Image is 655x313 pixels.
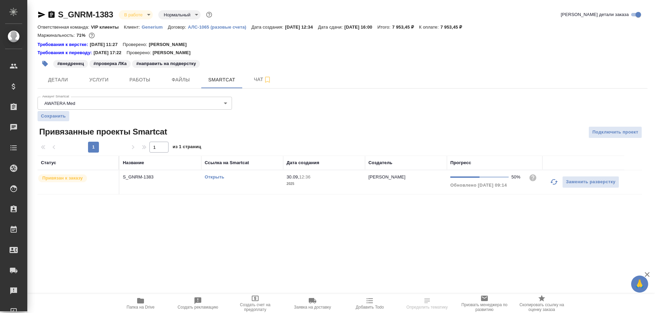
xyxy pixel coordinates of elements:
button: AWATERA Med [42,100,77,106]
p: АЛС-1065 (разовые счета) [188,25,251,30]
p: Generium [142,25,168,30]
p: 2025 [287,181,362,187]
button: Обновить прогресс [546,174,562,190]
button: Скопировать ссылку для ЯМессенджера [38,11,46,19]
p: 30.09, [287,174,299,179]
div: Дата создания [287,159,319,166]
p: К оплате: [419,25,440,30]
span: Привязанные проекты Smartcat [38,126,167,137]
button: Нормальный [162,12,192,18]
button: Скопировать ссылку [47,11,56,19]
p: Проверено: [127,49,153,56]
p: [DATE] 16:00 [345,25,378,30]
div: AWATERA Med [38,97,232,110]
button: Добавить тэг [38,56,53,71]
a: S_GNRM-1383 [58,10,113,19]
p: Ответственная команда: [38,25,91,30]
a: Generium [142,24,168,30]
a: АЛС-1065 (разовые счета) [188,24,251,30]
p: Дата создания: [251,25,285,30]
div: Создатель [368,159,392,166]
a: Требования к верстке: [38,41,90,48]
p: VIP клиенты [91,25,124,30]
p: [PERSON_NAME] [152,49,195,56]
p: Маржинальность: [38,33,76,38]
div: Прогресс [450,159,471,166]
a: Открыть [205,174,224,179]
p: [DATE] 11:27 [90,41,123,48]
p: #проверка ЛКа [93,60,127,67]
p: Привязан к заказу [42,175,83,182]
p: Клиент: [124,25,142,30]
p: Итого: [377,25,392,30]
p: 71% [76,33,87,38]
div: В работе [158,10,201,19]
div: Нажми, чтобы открыть папку с инструкцией [38,41,90,48]
span: Файлы [164,76,197,84]
p: Дата сдачи: [318,25,344,30]
div: Ссылка на Smartcat [205,159,249,166]
span: Работы [123,76,156,84]
span: Обновлено [DATE] 09:14 [450,183,507,188]
p: #направить на подверстку [136,60,196,67]
p: #внедренец [57,60,84,67]
p: Проверено: [123,41,149,48]
span: Сохранить [41,113,66,120]
span: [PERSON_NAME] детали заказа [561,11,629,18]
div: Нажми, чтобы открыть папку с инструкцией [38,49,93,56]
div: В работе [119,10,153,19]
p: 7 953,45 ₽ [392,25,419,30]
button: 🙏 [631,276,648,293]
div: Название [123,159,144,166]
span: из 1 страниц [173,143,201,153]
p: Договор: [168,25,188,30]
p: [PERSON_NAME] [368,174,406,179]
span: Чат [246,75,279,84]
button: Сохранить [38,111,69,121]
button: 1922.70 RUB; [87,31,96,40]
p: S_GNRM-1383 [123,174,198,181]
span: проверка ЛКа [89,60,131,66]
div: Статус [41,159,56,166]
span: Заменить разверстку [566,178,615,186]
button: Подключить проект [588,126,642,138]
button: В работе [122,12,145,18]
p: 7 953,45 ₽ [440,25,467,30]
a: Требования к переводу: [38,49,93,56]
span: Детали [42,76,74,84]
button: Заменить разверстку [562,176,619,188]
p: [DATE] 12:34 [285,25,318,30]
svg: Подписаться [263,76,272,84]
button: Доп статусы указывают на важность/срочность заказа [205,10,214,19]
div: 50% [511,174,523,181]
p: [PERSON_NAME] [149,41,192,48]
span: внедренец [53,60,89,66]
p: 12:36 [299,174,310,179]
p: [DATE] 17:22 [93,49,127,56]
span: Услуги [83,76,115,84]
span: Подключить проект [592,128,638,136]
span: Smartcat [205,76,238,84]
span: 🙏 [634,277,645,291]
span: направить на подверстку [131,60,201,66]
